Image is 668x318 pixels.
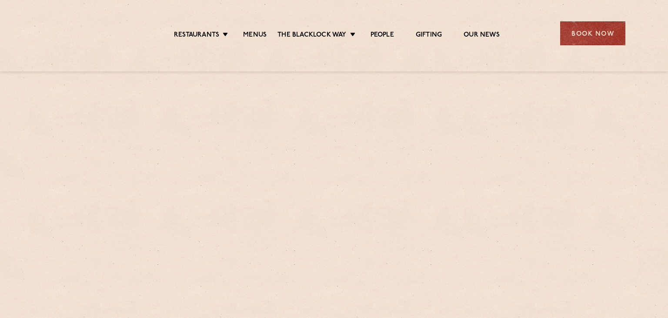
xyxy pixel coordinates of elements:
[174,31,219,41] a: Restaurants
[371,31,394,41] a: People
[277,31,346,41] a: The Blacklock Way
[416,31,442,41] a: Gifting
[464,31,500,41] a: Our News
[243,31,267,41] a: Menus
[560,21,625,45] div: Book Now
[43,8,118,58] img: svg%3E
